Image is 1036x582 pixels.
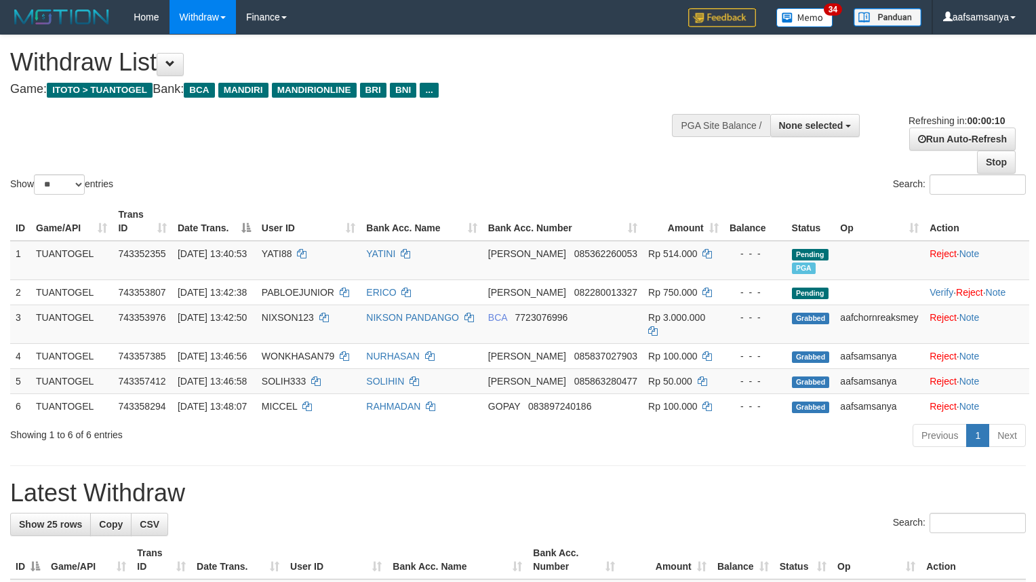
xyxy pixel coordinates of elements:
td: 1 [10,241,31,280]
span: Copy [99,519,123,530]
span: Marked by aafyoumonoriya [792,263,816,274]
input: Search: [930,513,1026,533]
a: Previous [913,424,967,447]
td: 2 [10,279,31,305]
td: aafsamsanya [835,368,924,393]
a: Copy [90,513,132,536]
th: Op: activate to sort column ascending [832,541,921,579]
div: - - - [730,400,781,413]
a: Reject [930,312,957,323]
th: Date Trans.: activate to sort column descending [172,202,256,241]
span: Copy 082280013327 to clipboard [574,287,637,298]
span: BCA [488,312,507,323]
span: ITOTO > TUANTOGEL [47,83,153,98]
a: Note [959,248,980,259]
span: BRI [360,83,386,98]
td: TUANTOGEL [31,241,113,280]
div: - - - [730,286,781,299]
th: Game/API: activate to sort column ascending [31,202,113,241]
th: Bank Acc. Number: activate to sort column ascending [527,541,620,579]
th: Balance [724,202,786,241]
span: Copy 083897240186 to clipboard [528,401,591,412]
td: 6 [10,393,31,419]
td: 5 [10,368,31,393]
span: Rp 100.000 [648,401,697,412]
div: Showing 1 to 6 of 6 entries [10,423,422,442]
td: · [924,368,1029,393]
a: Note [959,351,980,362]
span: 743352355 [118,248,165,259]
td: TUANTOGEL [31,343,113,368]
span: Pending [792,249,829,260]
a: Run Auto-Refresh [909,128,1016,151]
th: Bank Acc. Name: activate to sort column ascending [387,541,527,579]
a: Reject [930,248,957,259]
th: Status: activate to sort column ascending [774,541,832,579]
div: - - - [730,247,781,260]
span: Pending [792,288,829,299]
a: Reject [930,351,957,362]
img: Feedback.jpg [688,8,756,27]
span: [DATE] 13:40:53 [178,248,247,259]
span: Rp 3.000.000 [648,312,705,323]
a: NURHASAN [366,351,420,362]
span: BCA [184,83,214,98]
h4: Game: Bank: [10,83,677,96]
span: Show 25 rows [19,519,82,530]
span: SOLIH333 [262,376,306,387]
input: Search: [930,174,1026,195]
div: - - - [730,349,781,363]
a: NIKSON PANDANGO [366,312,459,323]
h1: Latest Withdraw [10,480,1026,507]
span: None selected [779,120,843,131]
a: 1 [966,424,989,447]
a: RAHMADAN [366,401,420,412]
span: MANDIRIONLINE [272,83,357,98]
div: - - - [730,374,781,388]
th: Op: activate to sort column ascending [835,202,924,241]
a: SOLIHIN [366,376,404,387]
td: · [924,305,1029,343]
img: Button%20Memo.svg [776,8,833,27]
span: [PERSON_NAME] [488,351,566,362]
span: [PERSON_NAME] [488,376,566,387]
a: Note [959,401,980,412]
span: MICCEL [262,401,297,412]
th: ID: activate to sort column descending [10,541,45,579]
span: Grabbed [792,376,830,388]
th: Balance: activate to sort column ascending [712,541,774,579]
th: Status [786,202,835,241]
th: Game/API: activate to sort column ascending [45,541,132,579]
td: TUANTOGEL [31,305,113,343]
span: [DATE] 13:42:38 [178,287,247,298]
span: [PERSON_NAME] [488,287,566,298]
a: Reject [956,287,983,298]
a: Note [959,312,980,323]
th: User ID: activate to sort column ascending [256,202,361,241]
span: ... [420,83,438,98]
a: CSV [131,513,168,536]
strong: 00:00:10 [967,115,1005,126]
span: YATI88 [262,248,292,259]
a: YATINI [366,248,395,259]
span: [DATE] 13:42:50 [178,312,247,323]
button: None selected [770,114,860,137]
td: aafchornreaksmey [835,305,924,343]
a: Reject [930,376,957,387]
span: 743357385 [118,351,165,362]
span: Rp 50.000 [648,376,692,387]
td: TUANTOGEL [31,368,113,393]
th: Date Trans.: activate to sort column ascending [191,541,285,579]
td: aafsamsanya [835,343,924,368]
label: Search: [893,513,1026,533]
td: TUANTOGEL [31,393,113,419]
label: Show entries [10,174,113,195]
span: WONKHASAN79 [262,351,334,362]
th: Trans ID: activate to sort column ascending [113,202,172,241]
th: Amount: activate to sort column ascending [643,202,724,241]
span: Rp 100.000 [648,351,697,362]
span: GOPAY [488,401,520,412]
th: Amount: activate to sort column ascending [620,541,712,579]
span: Rp 750.000 [648,287,697,298]
a: Show 25 rows [10,513,91,536]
